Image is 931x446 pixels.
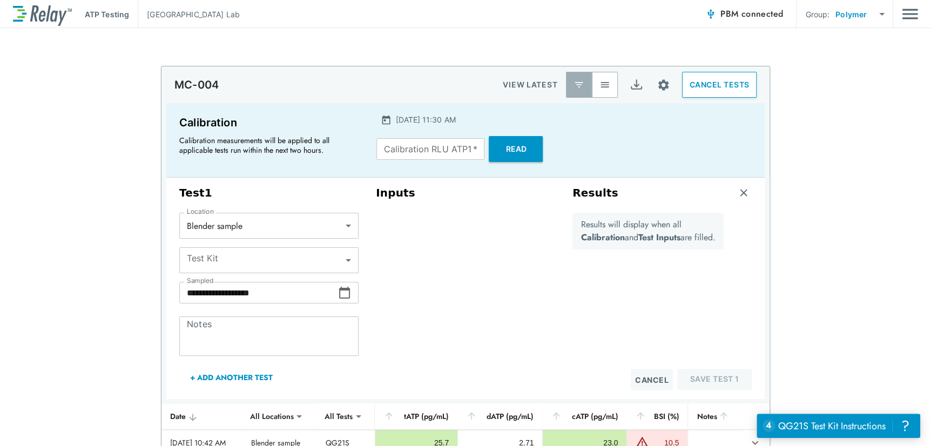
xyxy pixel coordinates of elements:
button: Cancel [631,369,673,390]
span: connected [741,8,784,20]
img: Calender Icon [381,114,392,125]
div: cATP (pg/mL) [551,410,618,423]
h3: Test 1 [179,186,359,200]
button: + Add Another Test [179,364,284,390]
h3: Results [572,186,618,200]
button: CANCEL TESTS [682,72,757,98]
img: View All [599,79,610,90]
img: Latest [574,79,584,90]
p: [DATE] 11:30 AM [396,114,455,125]
iframe: Resource center [757,414,920,438]
label: Location [187,208,214,215]
img: Remove [738,187,749,198]
label: Sampled [187,277,214,285]
div: BSI (%) [635,410,679,423]
img: Export Icon [630,78,643,92]
img: LuminUltra Relay [13,3,72,26]
button: PBM connected [701,3,787,25]
b: Calibration [581,231,625,244]
p: Calibration [179,114,357,131]
p: Results will display when all and are filled. [581,218,716,244]
th: Date [161,403,242,430]
div: dATP (pg/mL) [466,410,534,423]
button: Export [623,72,649,98]
img: Drawer Icon [902,4,918,24]
b: Test Inputs [638,231,680,244]
input: Choose date, selected date is Sep 19, 2025 [179,282,338,303]
button: Read [489,136,543,162]
span: PBM [720,6,783,22]
p: MC-004 [174,78,219,91]
img: Connected Icon [705,9,716,19]
div: tATP (pg/mL) [383,410,449,423]
div: Blender sample [179,215,359,236]
div: All Tests [317,406,360,427]
p: Calibration measurements will be applied to all applicable tests run within the next two hours. [179,136,352,155]
p: [GEOGRAPHIC_DATA] Lab [147,9,240,20]
p: VIEW LATEST [503,78,557,91]
p: Group: [805,9,829,20]
button: Main menu [902,4,918,24]
p: ATP Testing [85,9,129,20]
div: Notes [697,410,734,423]
h3: Inputs [376,186,555,200]
button: Site setup [649,71,678,99]
img: Settings Icon [657,78,670,92]
div: All Locations [242,406,301,427]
